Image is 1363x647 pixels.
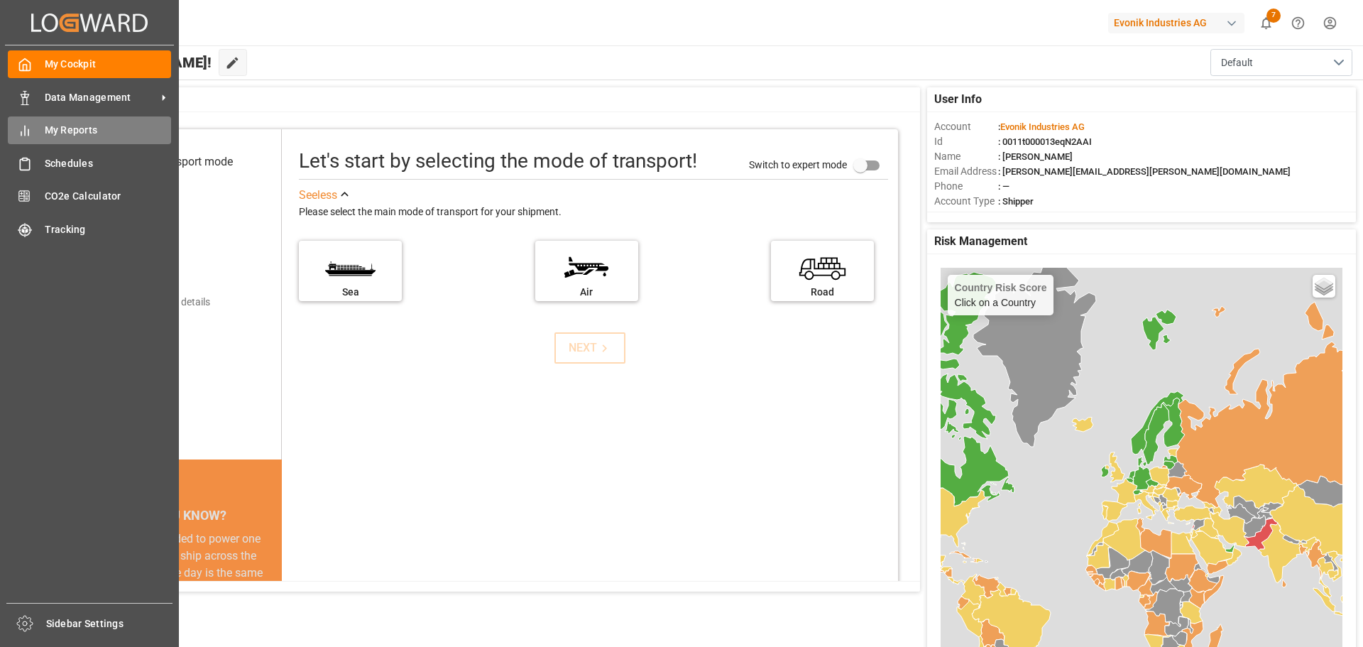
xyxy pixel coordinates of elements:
[1282,7,1314,39] button: Help Center
[306,285,395,300] div: Sea
[94,531,265,633] div: The energy needed to power one large container ship across the ocean in a single day is the same ...
[934,164,998,179] span: Email Address
[299,146,697,176] div: Let's start by selecting the mode of transport!
[934,119,998,134] span: Account
[45,57,172,72] span: My Cockpit
[45,189,172,204] span: CO2e Calculator
[1000,121,1085,132] span: Evonik Industries AG
[955,282,1047,293] h4: Country Risk Score
[1108,13,1244,33] div: Evonik Industries AG
[955,282,1047,308] div: Click on a Country
[45,123,172,138] span: My Reports
[45,90,157,105] span: Data Management
[77,501,282,531] div: DID YOU KNOW?
[998,136,1092,147] span: : 0011t000013eqN2AAI
[934,149,998,164] span: Name
[1210,49,1352,76] button: open menu
[46,616,173,631] span: Sidebar Settings
[59,49,212,76] span: Hello [PERSON_NAME]!
[8,183,171,210] a: CO2e Calculator
[569,339,612,357] div: NEXT
[934,233,1027,250] span: Risk Management
[8,149,171,177] a: Schedules
[998,181,1009,192] span: : —
[1221,55,1253,70] span: Default
[45,156,172,171] span: Schedules
[45,222,172,237] span: Tracking
[998,121,1085,132] span: :
[998,196,1034,207] span: : Shipper
[998,166,1291,177] span: : [PERSON_NAME][EMAIL_ADDRESS][PERSON_NAME][DOMAIN_NAME]
[1108,9,1250,36] button: Evonik Industries AG
[299,204,888,221] div: Please select the main mode of transport for your shipment.
[934,91,982,108] span: User Info
[934,194,998,209] span: Account Type
[749,158,847,170] span: Switch to expert mode
[8,215,171,243] a: Tracking
[778,285,867,300] div: Road
[8,50,171,78] a: My Cockpit
[934,179,998,194] span: Phone
[1313,275,1335,298] a: Layers
[1250,7,1282,39] button: show 7 new notifications
[998,151,1073,162] span: : [PERSON_NAME]
[299,187,337,204] div: See less
[934,134,998,149] span: Id
[1266,9,1281,23] span: 7
[554,332,625,364] button: NEXT
[542,285,631,300] div: Air
[8,116,171,144] a: My Reports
